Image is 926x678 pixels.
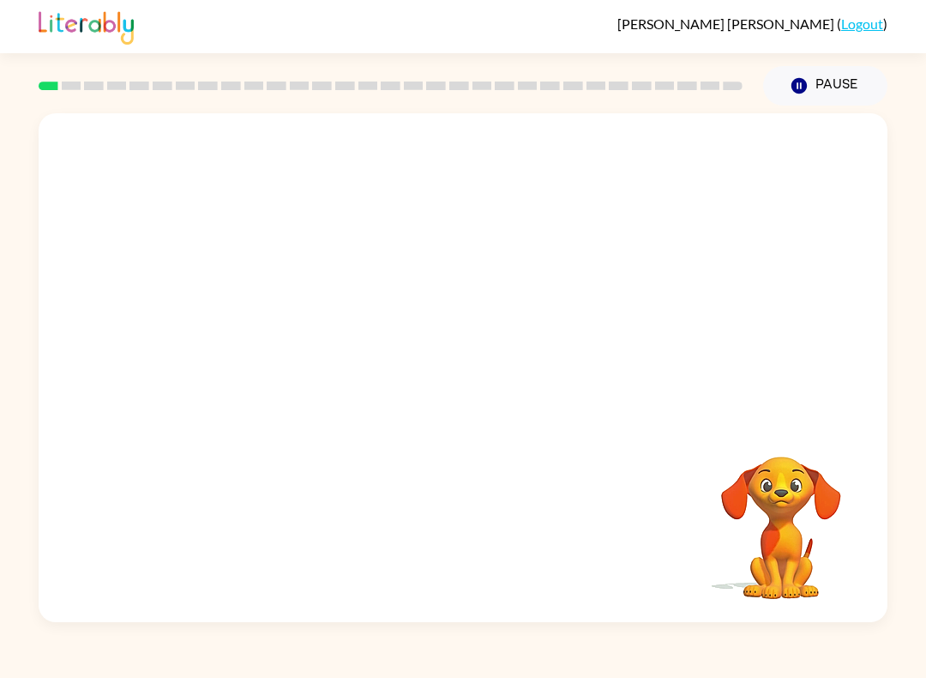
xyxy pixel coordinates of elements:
[39,7,134,45] img: Literably
[695,430,867,602] video: Your browser must support playing .mp4 files to use Literably. Please try using another browser.
[841,15,883,32] a: Logout
[617,15,887,32] div: ( )
[763,66,887,106] button: Pause
[617,15,837,32] span: [PERSON_NAME] [PERSON_NAME]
